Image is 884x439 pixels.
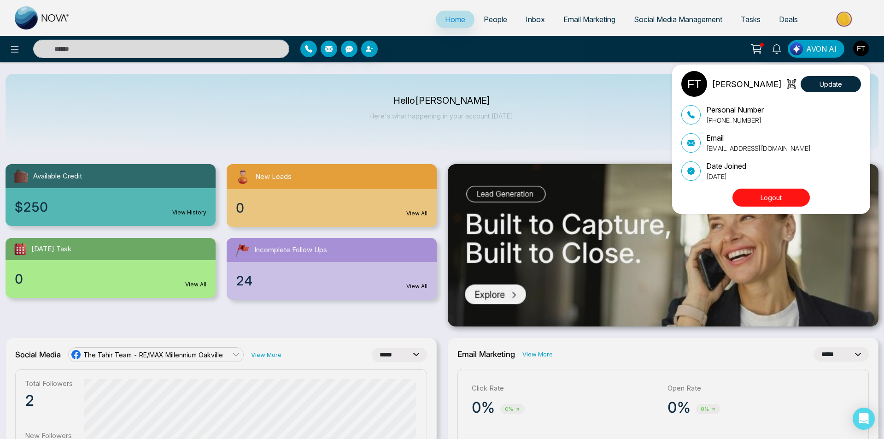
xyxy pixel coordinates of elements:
[801,76,861,92] button: Update
[706,172,746,181] p: [DATE]
[706,132,811,143] p: Email
[732,189,810,207] button: Logout
[853,408,875,430] div: Open Intercom Messenger
[712,78,782,90] p: [PERSON_NAME]
[706,160,746,172] p: Date Joined
[706,143,811,153] p: [EMAIL_ADDRESS][DOMAIN_NAME]
[706,104,764,115] p: Personal Number
[706,115,764,125] p: [PHONE_NUMBER]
